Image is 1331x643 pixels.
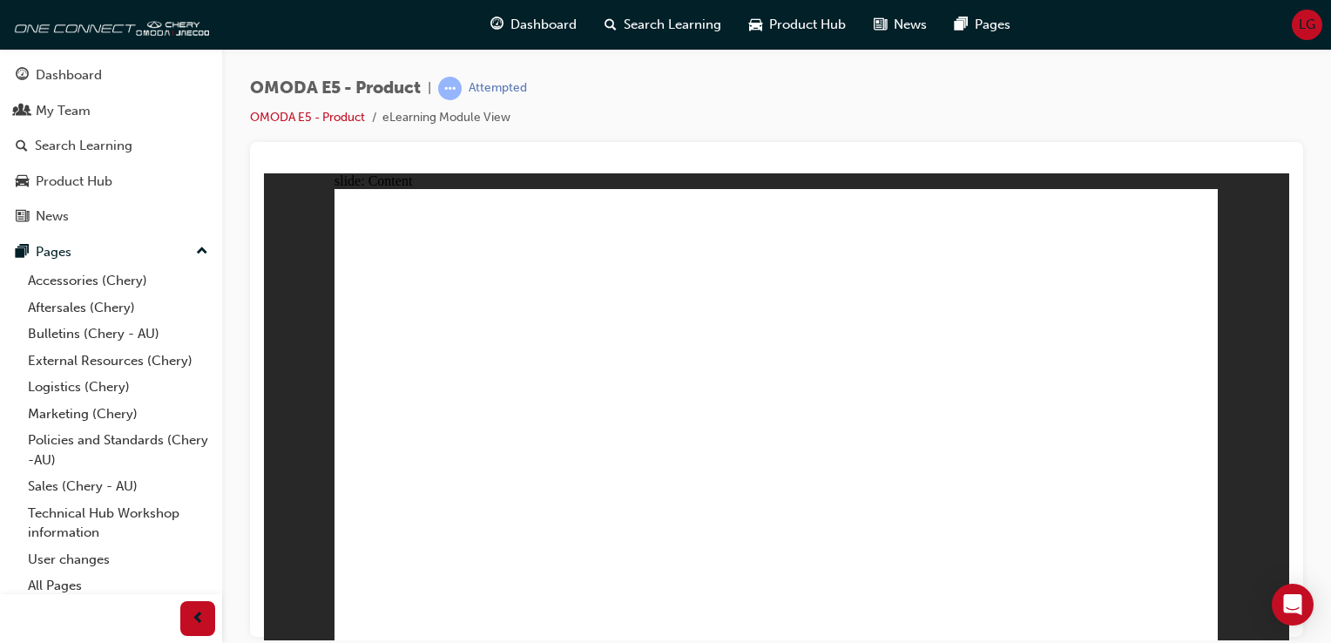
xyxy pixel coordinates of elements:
[21,321,215,348] a: Bulletins (Chery - AU)
[428,78,431,98] span: |
[36,65,102,85] div: Dashboard
[21,294,215,321] a: Aftersales (Chery)
[36,172,112,192] div: Product Hub
[7,56,215,236] button: DashboardMy TeamSearch LearningProduct HubNews
[874,14,887,36] span: news-icon
[21,572,215,599] a: All Pages
[510,15,577,35] span: Dashboard
[382,108,510,128] li: eLearning Module View
[36,206,69,227] div: News
[21,348,215,375] a: External Resources (Chery)
[7,236,215,268] button: Pages
[860,7,941,43] a: news-iconNews
[1272,584,1314,626] div: Open Intercom Messenger
[21,546,215,573] a: User changes
[7,166,215,198] a: Product Hub
[476,7,591,43] a: guage-iconDashboard
[7,200,215,233] a: News
[250,110,365,125] a: OMODA E5 - Product
[749,14,762,36] span: car-icon
[196,240,208,263] span: up-icon
[735,7,860,43] a: car-iconProduct Hub
[469,80,527,97] div: Attempted
[941,7,1024,43] a: pages-iconPages
[9,7,209,42] img: oneconnect
[16,209,29,225] span: news-icon
[955,14,968,36] span: pages-icon
[605,14,617,36] span: search-icon
[7,130,215,162] a: Search Learning
[490,14,503,36] span: guage-icon
[250,78,421,98] span: OMODA E5 - Product
[975,15,1010,35] span: Pages
[1299,15,1315,35] span: LG
[438,77,462,100] span: learningRecordVerb_ATTEMPT-icon
[36,242,71,262] div: Pages
[21,401,215,428] a: Marketing (Chery)
[591,7,735,43] a: search-iconSearch Learning
[35,136,132,156] div: Search Learning
[16,174,29,190] span: car-icon
[192,608,205,630] span: prev-icon
[16,104,29,119] span: people-icon
[16,245,29,261] span: pages-icon
[894,15,927,35] span: News
[36,101,91,121] div: My Team
[7,59,215,91] a: Dashboard
[21,473,215,500] a: Sales (Chery - AU)
[624,15,721,35] span: Search Learning
[16,68,29,84] span: guage-icon
[1292,10,1322,40] button: LG
[21,267,215,294] a: Accessories (Chery)
[16,139,28,154] span: search-icon
[21,427,215,473] a: Policies and Standards (Chery -AU)
[21,500,215,546] a: Technical Hub Workshop information
[21,374,215,401] a: Logistics (Chery)
[7,95,215,127] a: My Team
[769,15,846,35] span: Product Hub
